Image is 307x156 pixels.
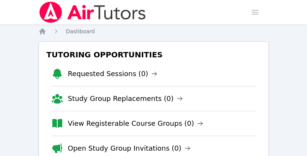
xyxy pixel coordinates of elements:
a: Dashboard [66,28,95,35]
a: View Registerable Course Groups (0) [68,118,204,129]
h3: Tutoring Opportunities [45,48,262,62]
nav: Breadcrumb [39,28,269,35]
a: Study Group Replacements (0) [68,93,183,104]
a: Open Study Group Invitations (0) [68,143,191,154]
img: Air Tutors [39,2,147,23]
span: Dashboard [66,28,95,34]
a: Requested Sessions (0) [68,68,158,79]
